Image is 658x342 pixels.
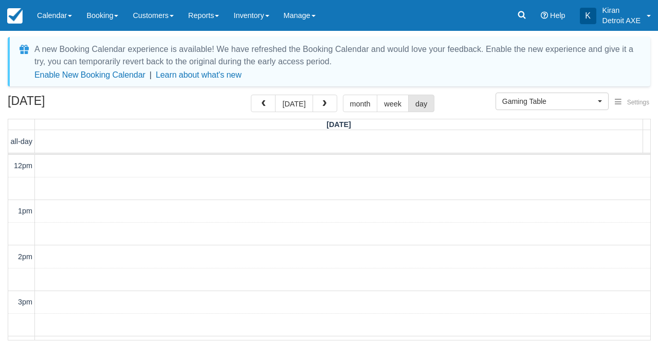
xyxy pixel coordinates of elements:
[8,95,138,114] h2: [DATE]
[408,95,434,112] button: day
[18,253,32,261] span: 2pm
[7,8,23,24] img: checkfront-main-nav-mini-logo.png
[496,93,609,110] button: Gaming Table
[627,99,649,106] span: Settings
[34,70,145,80] button: Enable New Booking Calendar
[377,95,409,112] button: week
[550,11,565,20] span: Help
[326,120,351,129] span: [DATE]
[11,137,32,146] span: all-day
[18,298,32,306] span: 3pm
[602,5,641,15] p: Kiran
[541,12,548,19] i: Help
[14,161,32,170] span: 12pm
[34,43,638,68] div: A new Booking Calendar experience is available! We have refreshed the Booking Calendar and would ...
[18,207,32,215] span: 1pm
[156,70,242,79] a: Learn about what's new
[275,95,313,112] button: [DATE]
[609,95,655,110] button: Settings
[343,95,378,112] button: month
[502,96,595,106] span: Gaming Table
[580,8,596,24] div: K
[150,70,152,79] span: |
[602,15,641,26] p: Detroit AXE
